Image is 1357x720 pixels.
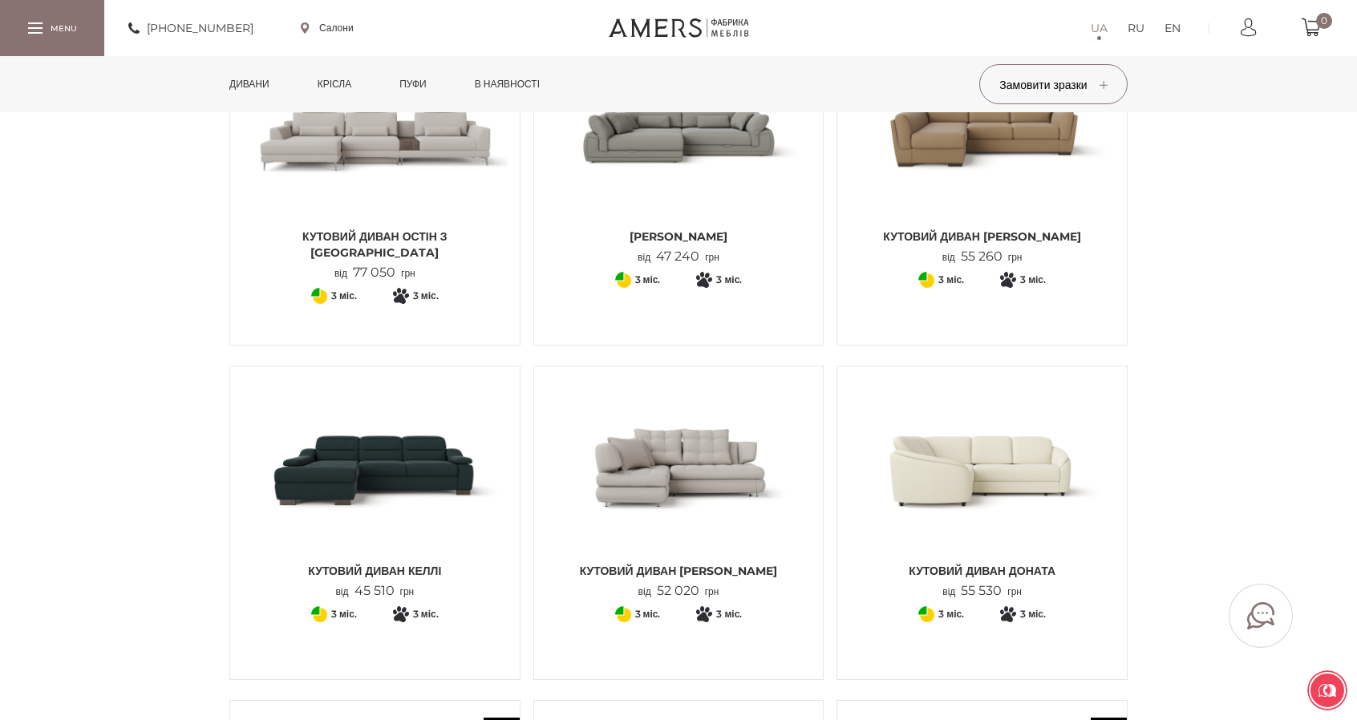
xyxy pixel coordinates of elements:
span: 3 міс. [716,605,742,624]
span: 3 міс. [413,605,439,624]
a: Кутовий диван Ніколь Кутовий диван Ніколь Кутовий диван [PERSON_NAME] від52 020грн [546,378,812,599]
span: Кутовий диван ДОНАТА [849,563,1115,579]
p: від грн [334,265,415,281]
a: Patent Кутовий Диван ДЖЕММА Кутовий Диван ДЖЕММА [PERSON_NAME] від47 240грн [546,44,812,265]
span: 3 міс. [331,605,357,624]
a: New Patent Кутовий диван ОСТІН з тумбою Кутовий диван ОСТІН з тумбою Кутовий диван ОСТІН з [GEOGR... [242,44,508,281]
a: Кутовий диван ДОНАТА Кутовий диван ДОНАТА Кутовий диван ДОНАТА від55 530грн [849,378,1115,599]
span: 0 [1316,13,1332,29]
span: 45 510 [349,583,400,598]
a: Кутовий диван КЕЛЛІ Кутовий диван КЕЛЛІ Кутовий диван КЕЛЛІ від45 510грн [242,378,508,599]
button: Замовити зразки [979,64,1128,104]
span: Кутовий диван КЕЛЛІ [242,563,508,579]
a: Крісла [306,56,363,112]
a: Кутовий диван Софія Кутовий диван Софія Кутовий диван [PERSON_NAME] від55 260грн [849,44,1115,265]
span: Кутовий диван [PERSON_NAME] [849,229,1115,245]
a: EN [1165,18,1181,38]
span: 3 міс. [938,605,964,624]
span: 3 міс. [1020,270,1046,289]
span: 77 050 [347,265,401,280]
span: 47 240 [650,249,705,264]
a: RU [1128,18,1144,38]
span: 3 міс. [938,270,964,289]
a: в наявності [463,56,552,112]
a: Салони [301,21,354,35]
span: Кутовий диван [PERSON_NAME] [546,563,812,579]
span: 3 міс. [716,270,742,289]
span: 3 міс. [635,605,661,624]
span: Кутовий диван ОСТІН з [GEOGRAPHIC_DATA] [242,229,508,261]
span: Замовити зразки [999,78,1107,92]
span: 3 міс. [635,270,661,289]
a: [PHONE_NUMBER] [128,18,253,38]
a: Пуфи [387,56,439,112]
span: 55 530 [955,583,1007,598]
span: 52 020 [651,583,705,598]
a: Дивани [217,56,282,112]
span: [PERSON_NAME] [546,229,812,245]
p: від грн [942,584,1022,599]
span: 3 міс. [331,286,357,305]
p: від грн [942,249,1023,265]
span: 3 міс. [1020,605,1046,624]
p: від грн [335,584,414,599]
a: UA [1091,18,1108,38]
span: 55 260 [955,249,1008,264]
p: від грн [638,249,719,265]
span: 3 міс. [413,286,439,305]
p: від грн [638,584,719,599]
